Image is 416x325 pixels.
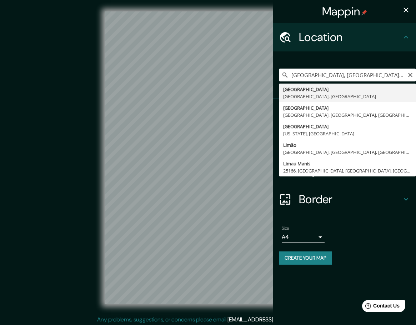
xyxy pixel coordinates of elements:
p: Any problems, suggestions, or concerns please email . [97,315,317,324]
iframe: Help widget launcher [352,297,408,317]
img: pin-icon.png [361,10,367,15]
div: [GEOGRAPHIC_DATA] [283,86,412,93]
div: Limão [283,141,412,149]
div: 25166, [GEOGRAPHIC_DATA], [GEOGRAPHIC_DATA], [GEOGRAPHIC_DATA], [GEOGRAPHIC_DATA] [283,167,412,174]
div: Style [273,128,416,156]
div: [GEOGRAPHIC_DATA] [283,123,412,130]
a: [EMAIL_ADDRESS][DOMAIN_NAME] [227,316,316,323]
canvas: Map [105,11,311,304]
div: [GEOGRAPHIC_DATA], [GEOGRAPHIC_DATA], [GEOGRAPHIC_DATA] [283,149,412,156]
label: Size [282,225,289,231]
button: Clear [407,71,413,78]
div: Location [273,23,416,51]
button: Create your map [279,251,332,265]
div: Layout [273,156,416,185]
div: [US_STATE], [GEOGRAPHIC_DATA] [283,130,412,137]
h4: Layout [299,164,402,178]
div: [GEOGRAPHIC_DATA] [283,104,412,111]
div: A4 [282,231,325,243]
div: Border [273,185,416,214]
div: [GEOGRAPHIC_DATA], [GEOGRAPHIC_DATA], [GEOGRAPHIC_DATA] [283,111,412,119]
h4: Border [299,192,402,206]
h4: Mappin [322,4,367,19]
div: Pins [273,99,416,128]
div: Limau Manis [283,160,412,167]
div: [GEOGRAPHIC_DATA], [GEOGRAPHIC_DATA] [283,93,412,100]
input: Pick your city or area [279,69,416,81]
h4: Location [299,30,402,44]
